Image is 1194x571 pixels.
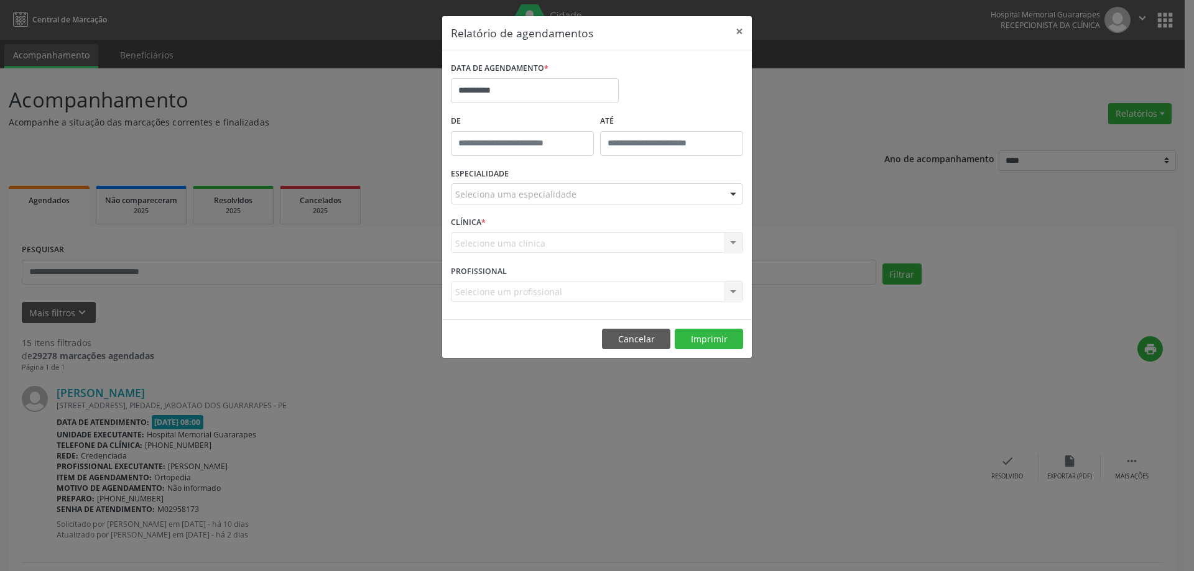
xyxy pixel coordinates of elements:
[451,165,509,184] label: ESPECIALIDADE
[455,188,576,201] span: Seleciona uma especialidade
[451,262,507,281] label: PROFISSIONAL
[727,16,752,47] button: Close
[675,329,743,350] button: Imprimir
[602,329,670,350] button: Cancelar
[451,25,593,41] h5: Relatório de agendamentos
[451,112,594,131] label: De
[600,112,743,131] label: ATÉ
[451,213,486,232] label: CLÍNICA
[451,59,548,78] label: DATA DE AGENDAMENTO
